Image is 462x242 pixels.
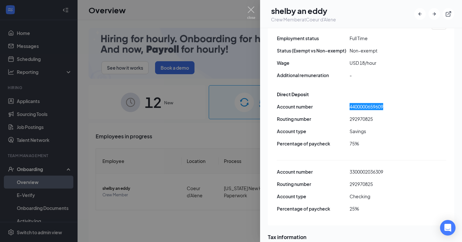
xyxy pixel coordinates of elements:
[271,16,336,23] div: Crew Member at Coeur d'Alene
[350,128,422,135] span: Savings
[350,35,422,42] span: Full Time
[277,180,350,188] span: Routing number
[277,47,350,54] span: Status (Exempt vs Non-exempt)
[417,11,423,17] svg: ArrowLeftNew
[277,128,350,135] span: Account type
[350,72,422,79] span: -
[268,233,454,241] span: Tax information
[350,205,422,212] span: 25%
[277,168,350,175] span: Account number
[277,205,350,212] span: Percentage of paycheck
[277,59,350,66] span: Wage
[277,115,350,122] span: Routing number
[443,8,454,20] button: ExternalLink
[440,220,456,236] div: Open Intercom Messenger
[431,11,437,17] svg: ArrowRight
[277,72,350,79] span: Additional remuneration
[350,59,422,66] span: USD 18/hour
[277,35,350,42] span: Employment status
[350,140,422,147] span: 75%
[350,193,422,200] span: Checking
[277,91,309,98] span: Direct Deposit
[277,193,350,200] span: Account type
[271,5,336,16] h1: shelby an eddy
[350,180,422,188] span: 292970825
[445,11,452,17] svg: ExternalLink
[350,47,422,54] span: Non-exempt
[350,103,422,110] span: 4400000659609
[350,168,422,175] span: 3300002036309
[277,103,350,110] span: Account number
[350,115,422,122] span: 292970825
[414,8,426,20] button: ArrowLeftNew
[277,140,350,147] span: Percentage of paycheck
[428,8,440,20] button: ArrowRight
